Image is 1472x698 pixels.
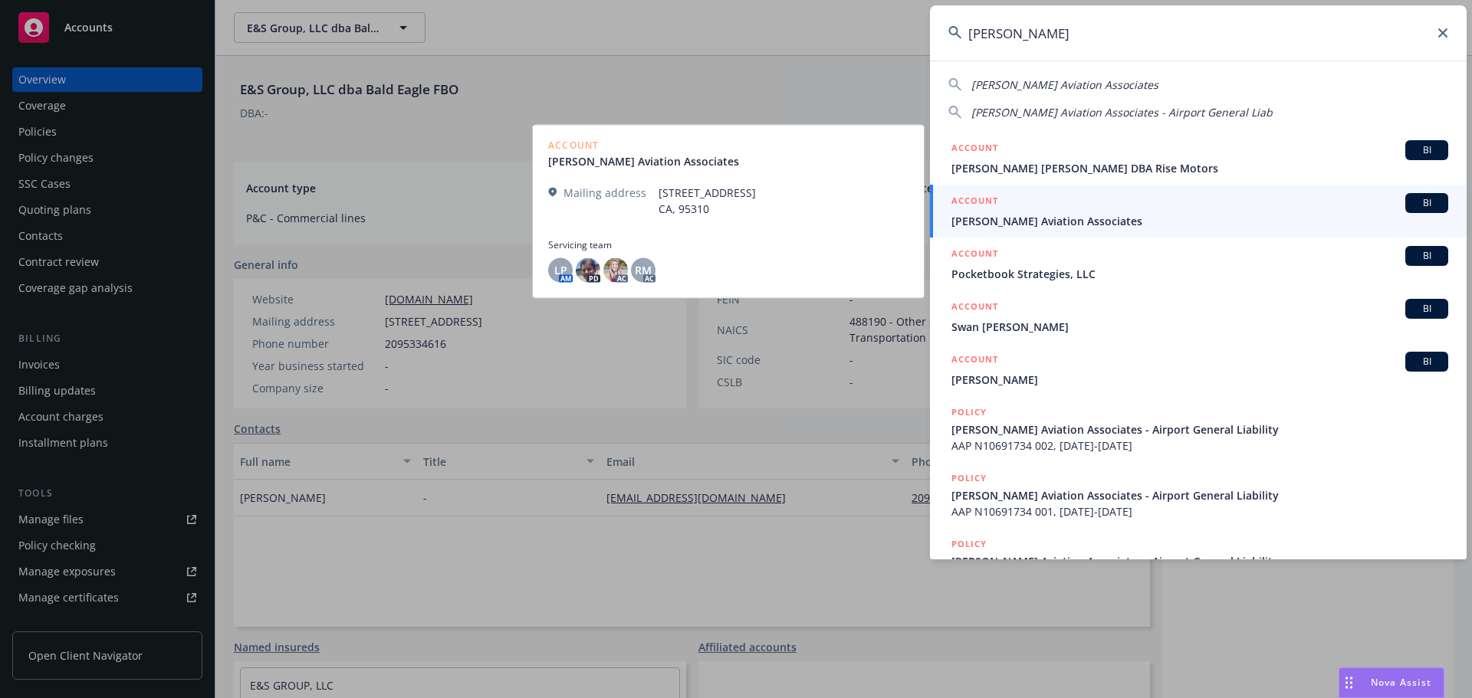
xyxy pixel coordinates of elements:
[951,299,998,317] h5: ACCOUNT
[951,503,1448,519] span: AAP N10691734 001, [DATE]-[DATE]
[1371,676,1431,689] span: Nova Assist
[971,77,1158,92] span: [PERSON_NAME] Aviation Associates
[930,132,1467,185] a: ACCOUNTBI[PERSON_NAME] [PERSON_NAME] DBA Rise Motors
[971,105,1273,120] span: [PERSON_NAME] Aviation Associates - Airport General Liab
[1411,249,1442,263] span: BI
[951,266,1448,282] span: Pocketbook Strategies, LLC
[930,343,1467,396] a: ACCOUNTBI[PERSON_NAME]
[1411,302,1442,316] span: BI
[951,405,987,420] h5: POLICY
[930,290,1467,343] a: ACCOUNTBISwan [PERSON_NAME]
[951,487,1448,503] span: [PERSON_NAME] Aviation Associates - Airport General Liability
[951,470,987,486] h5: POLICY
[1339,668,1359,697] div: Drag to move
[930,462,1467,528] a: POLICY[PERSON_NAME] Aviation Associates - Airport General LiabilityAAP N10691734 001, [DATE]-[DATE]
[951,246,998,264] h5: ACCOUNT
[1411,196,1442,210] span: BI
[951,553,1448,569] span: [PERSON_NAME] Aviation Associates - Airport General Liability
[951,160,1448,176] span: [PERSON_NAME] [PERSON_NAME] DBA Rise Motors
[930,396,1467,462] a: POLICY[PERSON_NAME] Aviation Associates - Airport General LiabilityAAP N10691734 002, [DATE]-[DATE]
[951,319,1448,335] span: Swan [PERSON_NAME]
[951,536,987,552] h5: POLICY
[1411,355,1442,369] span: BI
[951,213,1448,229] span: [PERSON_NAME] Aviation Associates
[951,140,998,159] h5: ACCOUNT
[1339,667,1444,698] button: Nova Assist
[1411,143,1442,157] span: BI
[930,5,1467,61] input: Search...
[951,437,1448,454] span: AAP N10691734 002, [DATE]-[DATE]
[930,528,1467,594] a: POLICY[PERSON_NAME] Aviation Associates - Airport General Liability
[951,421,1448,437] span: [PERSON_NAME] Aviation Associates - Airport General Liability
[951,372,1448,388] span: [PERSON_NAME]
[930,238,1467,290] a: ACCOUNTBIPocketbook Strategies, LLC
[951,352,998,370] h5: ACCOUNT
[930,185,1467,238] a: ACCOUNTBI[PERSON_NAME] Aviation Associates
[951,193,998,211] h5: ACCOUNT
